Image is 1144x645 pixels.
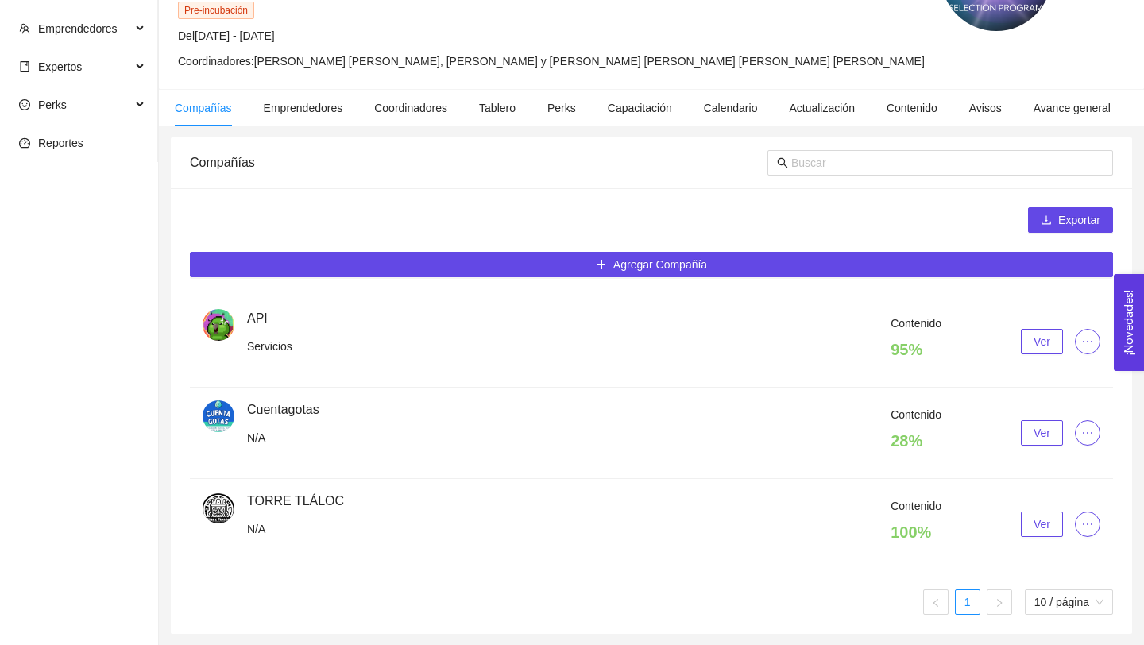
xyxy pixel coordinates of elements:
span: dashboard [19,137,30,149]
img: 1751550511909-Loro%20fiestero.png [203,309,234,341]
span: Ver [1034,516,1050,533]
span: Contenido [891,317,941,330]
span: Ver [1034,424,1050,442]
div: tamaño de página [1025,589,1113,615]
button: ellipsis [1075,329,1100,354]
span: team [19,23,30,34]
span: Emprendedores [38,22,118,35]
h4: 28 % [891,430,941,452]
span: Exportar [1058,211,1100,229]
span: book [19,61,30,72]
button: ellipsis [1075,512,1100,537]
span: Perks [38,98,67,111]
button: Open Feedback Widget [1114,274,1144,371]
span: ellipsis [1076,518,1100,531]
span: Compañías [175,102,232,114]
span: Pre-incubación [178,2,254,19]
span: Capacitación [608,102,672,114]
span: ellipsis [1076,427,1100,439]
span: ellipsis [1076,335,1100,348]
span: Avance general [1034,102,1111,114]
h4: 100 % [891,521,941,543]
span: Cuentagotas [247,403,319,416]
span: Ver [1034,333,1050,350]
span: Reportes [38,137,83,149]
span: Avisos [969,102,1002,114]
button: Ver [1021,420,1063,446]
button: ellipsis [1075,420,1100,446]
span: Perks [547,102,576,114]
li: Página anterior [923,589,949,615]
img: 1755042963692-InShot_20250806_184713741.png [203,492,234,523]
span: Calendario [704,102,758,114]
span: 10 / página [1034,590,1103,614]
button: right [987,589,1012,615]
span: Del [DATE] - [DATE] [178,29,275,42]
span: Emprendedores [264,102,343,114]
li: Página siguiente [987,589,1012,615]
span: Actualización [789,102,855,114]
span: download [1041,214,1052,227]
button: Ver [1021,329,1063,354]
input: Buscar [791,154,1103,172]
span: Expertos [38,60,82,73]
span: Coordinadores: [PERSON_NAME] [PERSON_NAME], [PERSON_NAME] y [PERSON_NAME] [PERSON_NAME] [PERSON_N... [178,55,925,68]
span: API [247,311,268,325]
button: plusAgregar Compañía [190,252,1113,277]
span: Contenido [891,408,941,421]
span: Coordinadores [374,102,447,114]
a: 1 [956,590,980,614]
button: left [923,589,949,615]
span: Agregar Compañía [613,256,707,273]
div: Compañías [190,140,767,185]
span: left [931,598,941,608]
span: Contenido [891,500,941,512]
span: TORRE TLÁLOC [247,494,344,508]
button: downloadExportar [1028,207,1113,233]
span: smile [19,99,30,110]
span: right [995,598,1004,608]
h4: 95 % [891,338,941,361]
button: Ver [1021,512,1063,537]
span: Contenido [887,102,937,114]
img: 1750273148295-Captura%20de%20pantalla%202025-06-18%20a%20la(s)%2012.58.54%E2%80%AFp.m..png [203,400,234,432]
li: 1 [955,589,980,615]
span: Tablero [479,102,516,114]
span: search [777,157,788,168]
span: plus [596,259,607,272]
